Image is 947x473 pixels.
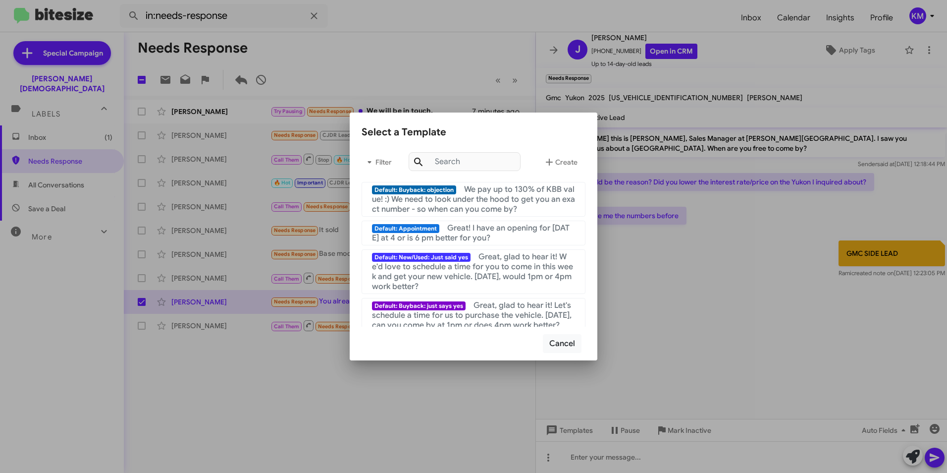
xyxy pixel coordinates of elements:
[362,124,585,140] div: Select a Template
[372,252,573,292] span: Great, glad to hear it! We'd love to schedule a time for you to come in this week and get your ne...
[362,150,393,174] button: Filter
[372,300,572,330] span: Great, glad to hear it! Let's schedule a time for us to purchase the vehicle. [DATE], can you com...
[372,224,439,233] span: Default: Appointment
[372,185,456,194] span: Default: Buyback: objection
[372,253,471,262] span: Default: New/Used: Just said yes
[372,301,466,310] span: Default: Buyback: just says yes
[543,334,581,353] button: Cancel
[372,184,575,214] span: We pay up to 130% of KBB value! :) We need to look under the hood to get you an exact number - so...
[543,153,578,171] span: Create
[362,153,393,171] span: Filter
[372,223,570,243] span: Great! I have an opening for [DATE] at 4 or is 6 pm better for you?
[409,152,521,171] input: Search
[535,150,585,174] button: Create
